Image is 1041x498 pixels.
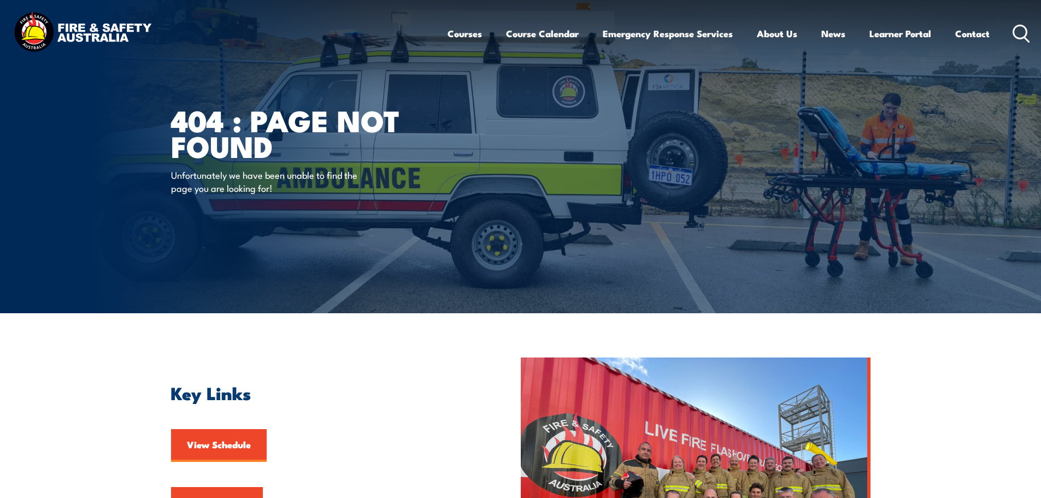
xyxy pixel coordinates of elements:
a: About Us [757,19,797,48]
h2: Key Links [171,385,470,400]
a: View Schedule [171,429,267,462]
p: Unfortunately we have been unable to find the page you are looking for! [171,168,370,194]
a: Learner Portal [869,19,931,48]
h1: 404 : Page Not Found [171,107,441,158]
a: Courses [448,19,482,48]
a: Contact [955,19,990,48]
a: Course Calendar [506,19,579,48]
a: Emergency Response Services [603,19,733,48]
a: News [821,19,845,48]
